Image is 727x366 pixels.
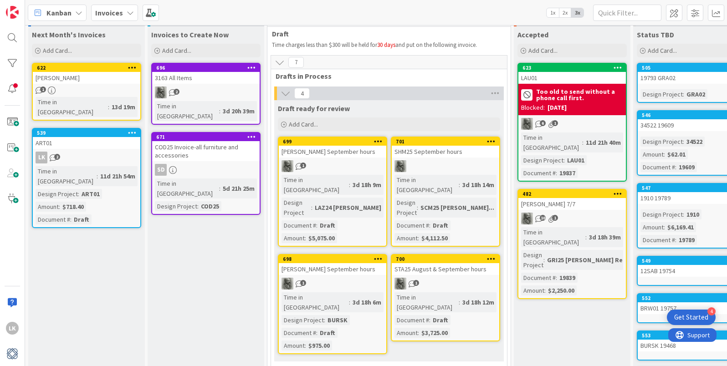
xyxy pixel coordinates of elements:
[587,232,623,242] div: 3d 18h 39m
[282,341,305,351] div: Amount
[675,235,676,245] span: :
[521,273,556,283] div: Document #
[54,154,60,160] span: 2
[33,137,140,149] div: ART01
[394,315,429,325] div: Document #
[278,104,350,113] span: Draft ready for review
[418,203,497,213] div: SCM25 [PERSON_NAME]...
[640,162,675,172] div: Document #
[155,178,219,198] div: Time in [GEOGRAPHIC_DATA]
[156,134,260,140] div: 671
[279,137,386,146] div: 699
[396,138,499,145] div: 701
[152,133,260,141] div: 671
[279,255,386,263] div: 698
[540,215,546,221] span: 10
[109,102,138,112] div: 13d 19m
[460,297,497,307] div: 3d 18h 12m
[46,7,72,18] span: Kanban
[543,255,545,265] span: :
[392,160,499,172] div: PA
[522,191,626,197] div: 482
[282,328,316,338] div: Document #
[557,273,578,283] div: 19839
[521,227,585,247] div: Time in [GEOGRAPHIC_DATA]
[32,30,106,39] span: Next Month's Invoices
[305,233,306,243] span: :
[219,106,220,116] span: :
[152,141,260,161] div: COD25 Invoice-all furniture and accessories
[392,146,499,158] div: SHM25 September hours
[582,137,584,147] span: :
[683,89,684,99] span: :
[300,280,306,286] span: 1
[152,86,260,98] div: PA
[276,71,496,81] span: Drafts in Process
[548,103,567,112] div: [DATE]
[272,29,499,38] span: Draft
[377,41,395,49] span: 30 days
[36,152,47,163] div: LK
[6,6,19,19] img: Visit kanbanzone.com
[585,232,587,242] span: :
[152,64,260,72] div: 696
[684,137,705,147] div: 34522
[324,315,325,325] span: :
[162,46,191,55] span: Add Card...
[517,30,548,39] span: Accepted
[392,255,499,275] div: 700STA25 August & September hours
[665,222,696,232] div: $6,169.41
[312,203,384,213] div: LAZ24 [PERSON_NAME]
[394,233,418,243] div: Amount
[563,155,565,165] span: :
[279,146,386,158] div: [PERSON_NAME] September hours
[36,214,70,224] div: Document #
[419,328,450,338] div: $3,725.00
[151,30,229,39] span: Invoices to Create Now
[349,180,350,190] span: :
[283,256,386,262] div: 698
[36,166,97,186] div: Time in [GEOGRAPHIC_DATA]
[430,315,451,325] div: Draft
[220,183,257,193] div: 5d 21h 25m
[279,255,386,275] div: 698[PERSON_NAME] September hours
[279,137,386,158] div: 699[PERSON_NAME] September hours
[152,133,260,161] div: 671COD25 Invoice-all furniture and accessories
[220,106,257,116] div: 3d 20h 39m
[317,328,338,338] div: Draft
[219,183,220,193] span: :
[664,149,665,159] span: :
[429,220,430,230] span: :
[305,341,306,351] span: :
[19,1,41,12] span: Support
[155,201,197,211] div: Design Project
[640,235,675,245] div: Document #
[640,222,664,232] div: Amount
[518,64,626,84] div: 623LAU01
[418,328,419,338] span: :
[565,155,587,165] div: LAU01
[36,97,108,117] div: Time in [GEOGRAPHIC_DATA]
[559,8,571,17] span: 2x
[97,171,98,181] span: :
[152,164,260,176] div: SD
[552,215,558,221] span: 1
[683,137,684,147] span: :
[279,160,386,172] div: PA
[43,46,72,55] span: Add Card...
[676,235,697,245] div: 19789
[648,46,677,55] span: Add Card...
[593,5,661,21] input: Quick Filter...
[518,118,626,130] div: PA
[78,189,79,199] span: :
[6,347,19,360] img: avatar
[521,168,556,178] div: Document #
[392,263,499,275] div: STA25 August & September hours
[33,64,140,84] div: 622[PERSON_NAME]
[311,203,312,213] span: :
[684,89,707,99] div: GRA02
[683,209,684,219] span: :
[547,8,559,17] span: 1x
[108,102,109,112] span: :
[394,175,459,195] div: Time in [GEOGRAPHIC_DATA]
